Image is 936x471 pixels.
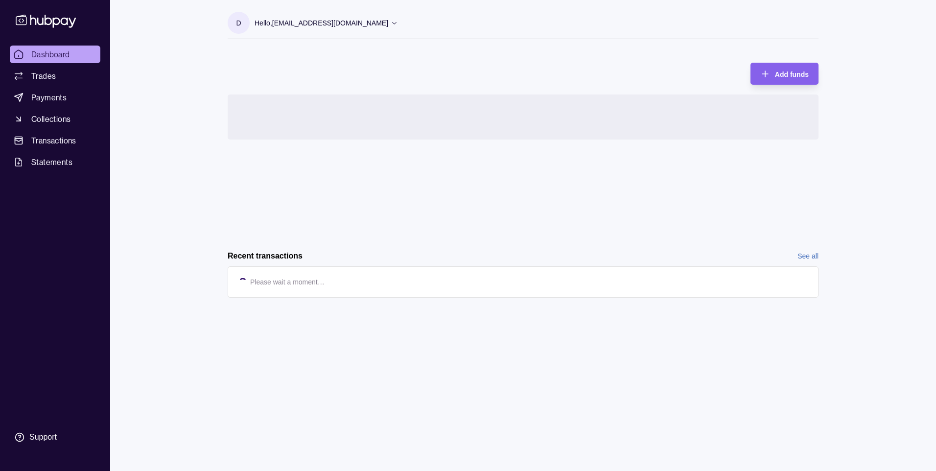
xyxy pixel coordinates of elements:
[797,251,819,261] a: See all
[750,63,819,85] button: Add funds
[31,70,56,82] span: Trades
[31,135,76,146] span: Transactions
[31,156,72,168] span: Statements
[236,18,241,28] p: d
[228,251,303,261] h2: Recent transactions
[10,132,100,149] a: Transactions
[31,113,70,125] span: Collections
[250,277,325,287] p: Please wait a moment…
[10,67,100,85] a: Trades
[31,48,70,60] span: Dashboard
[775,71,809,78] span: Add funds
[10,427,100,447] a: Support
[255,18,388,28] p: Hello, [EMAIL_ADDRESS][DOMAIN_NAME]
[10,89,100,106] a: Payments
[10,110,100,128] a: Collections
[29,432,57,443] div: Support
[31,92,67,103] span: Payments
[10,46,100,63] a: Dashboard
[10,153,100,171] a: Statements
